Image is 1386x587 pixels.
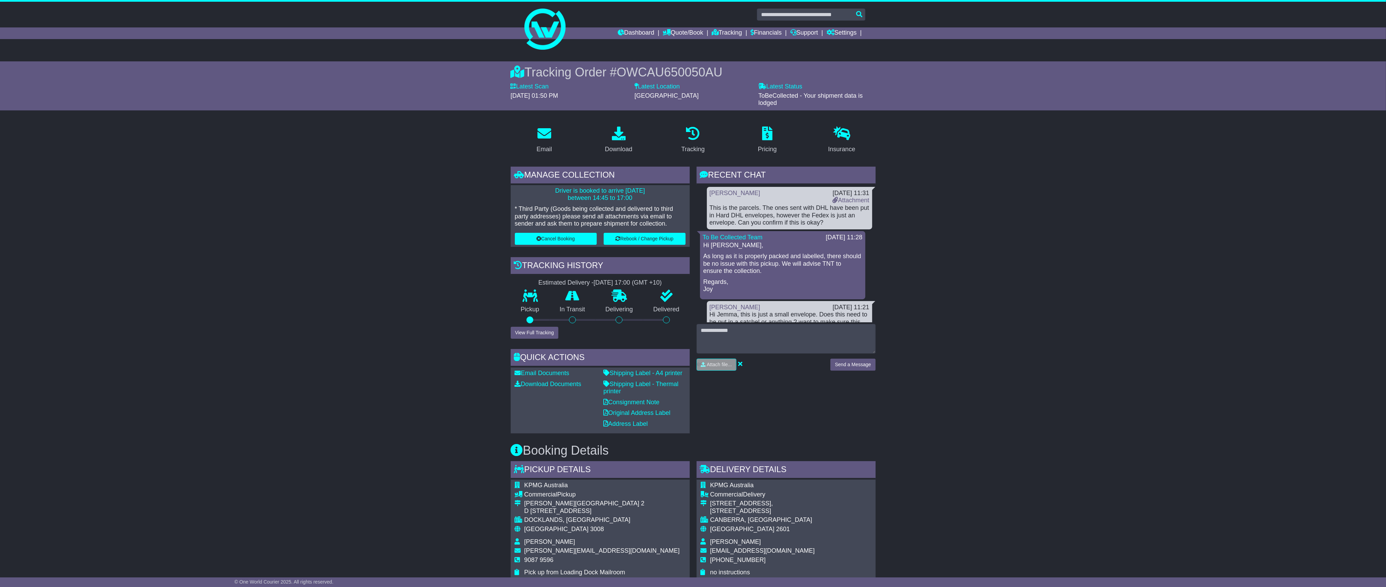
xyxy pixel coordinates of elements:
div: DOCKLANDS, [GEOGRAPHIC_DATA] [524,516,680,524]
div: [PERSON_NAME][GEOGRAPHIC_DATA] 2 [524,500,680,507]
span: [GEOGRAPHIC_DATA] [635,92,699,99]
span: [PERSON_NAME] [524,538,575,545]
a: Address Label [604,420,648,427]
button: Rebook / Change Pickup [604,233,686,245]
span: [PERSON_NAME] [710,538,761,545]
a: Quote/Book [663,27,703,39]
div: Download [605,145,632,154]
label: Latest Status [758,83,802,91]
p: Driver is booked to arrive [DATE] between 14:45 to 17:00 [515,187,686,202]
label: Latest Scan [511,83,549,91]
div: Delivery [710,491,815,499]
a: Settings [827,27,857,39]
div: CANBERRA, [GEOGRAPHIC_DATA] [710,516,815,524]
span: KPMG Australia [524,482,568,489]
a: Download [601,124,637,156]
p: Pickup [511,306,550,313]
span: OWCAU650050AU [617,65,722,79]
span: [GEOGRAPHIC_DATA] [524,526,589,532]
a: Shipping Label - A4 printer [604,370,683,376]
div: Email [536,145,552,154]
p: Delivered [643,306,690,313]
a: Support [790,27,818,39]
a: Insurance [824,124,860,156]
span: 3008 [590,526,604,532]
span: [EMAIL_ADDRESS][DOMAIN_NAME] [710,547,815,554]
span: [PERSON_NAME][EMAIL_ADDRESS][DOMAIN_NAME] [524,547,680,554]
a: Attachment [832,197,869,204]
button: Cancel Booking [515,233,597,245]
div: Delivery Details [697,461,876,480]
div: [DATE] 11:21 [833,304,869,311]
div: Tracking [681,145,704,154]
p: As long as it is properly packed and labelled, there should be no issue with this pickup. We will... [703,253,862,275]
span: Pick up from Loading Dock Mailroom [524,569,625,576]
p: Delivering [595,306,643,313]
span: ToBeCollected - Your shipment data is lodged [758,92,863,107]
button: View Full Tracking [511,327,558,339]
div: RECENT CHAT [697,167,876,185]
div: Hi Jemma, this is just a small envelope. Does this need to be put in a satchel or anything ? want... [710,311,869,333]
div: Quick Actions [511,349,690,368]
div: Estimated Delivery - [511,279,690,287]
span: © One World Courier 2025. All rights reserved. [235,579,334,585]
div: [DATE] 11:28 [826,234,863,241]
div: Tracking Order # [511,65,876,80]
span: [PHONE_NUMBER] [710,556,766,563]
a: To Be Collected Team [703,234,763,241]
p: Regards, Joy [703,278,862,293]
p: Hi [PERSON_NAME], [703,242,862,249]
button: Send a Message [830,359,875,371]
label: Latest Location [635,83,680,91]
span: 2601 [776,526,790,532]
span: no instructions [710,569,750,576]
span: Commercial [524,491,557,498]
a: Financials [750,27,782,39]
div: This is the parcels. The ones sent with DHL have been put in Hard DHL envelopes, however the Fede... [710,204,869,227]
span: KPMG Australia [710,482,754,489]
a: Dashboard [618,27,654,39]
a: Tracking [677,124,709,156]
div: Insurance [828,145,855,154]
div: Pricing [758,145,777,154]
div: Pickup Details [511,461,690,480]
div: Tracking history [511,257,690,276]
span: Commercial [710,491,743,498]
div: D [STREET_ADDRESS] [524,507,680,515]
h3: Booking Details [511,444,876,457]
a: [PERSON_NAME] [710,190,760,196]
a: Email Documents [515,370,569,376]
div: Manage collection [511,167,690,185]
a: Tracking [712,27,742,39]
span: [GEOGRAPHIC_DATA] [710,526,774,532]
div: [STREET_ADDRESS] [710,507,815,515]
div: Pickup [524,491,680,499]
div: [DATE] 17:00 (GMT +10) [594,279,662,287]
div: [DATE] 11:31 [832,190,869,197]
span: [DATE] 01:50 PM [511,92,558,99]
span: 9087 9596 [524,556,554,563]
div: [STREET_ADDRESS], [710,500,815,507]
a: [PERSON_NAME] [710,304,760,311]
p: In Transit [549,306,595,313]
a: Consignment Note [604,399,660,406]
a: Email [532,124,556,156]
a: Original Address Label [604,409,671,416]
p: * Third Party (Goods being collected and delivered to third party addresses) please send all atta... [515,205,686,228]
a: Pricing [754,124,781,156]
a: Download Documents [515,381,581,387]
a: Shipping Label - Thermal printer [604,381,679,395]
